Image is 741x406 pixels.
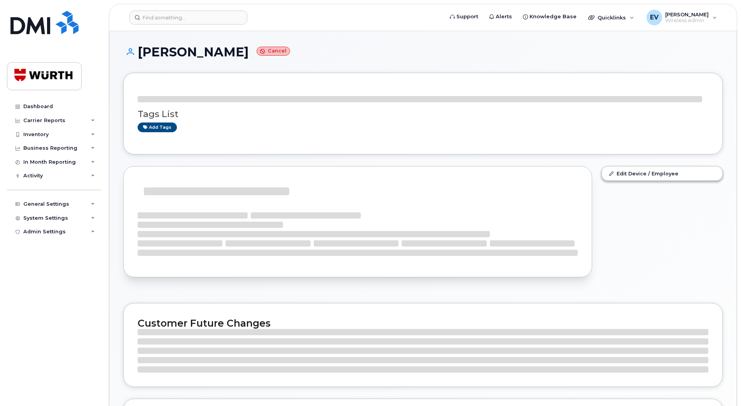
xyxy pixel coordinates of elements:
[123,45,723,59] h1: [PERSON_NAME]
[602,166,722,180] a: Edit Device / Employee
[257,47,290,56] small: Cancel
[138,122,177,132] a: Add tags
[138,317,708,329] h2: Customer Future Changes
[138,109,708,119] h3: Tags List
